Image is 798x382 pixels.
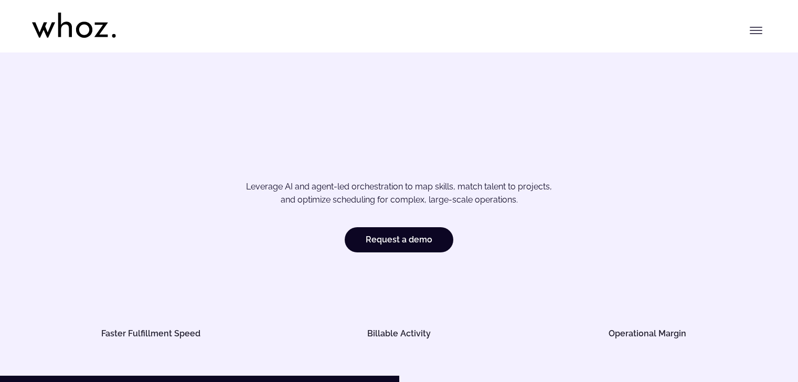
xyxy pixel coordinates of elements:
h5: Operational Margin [540,330,754,338]
h5: Billable Activity [292,330,506,338]
p: Leverage AI and agent-led orchestration to map skills, match talent to projects, and optimize sch... [69,180,730,207]
h5: Faster Fulfillment Speed [44,330,258,338]
button: Toggle menu [746,20,767,41]
a: Request a demo [345,227,453,252]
